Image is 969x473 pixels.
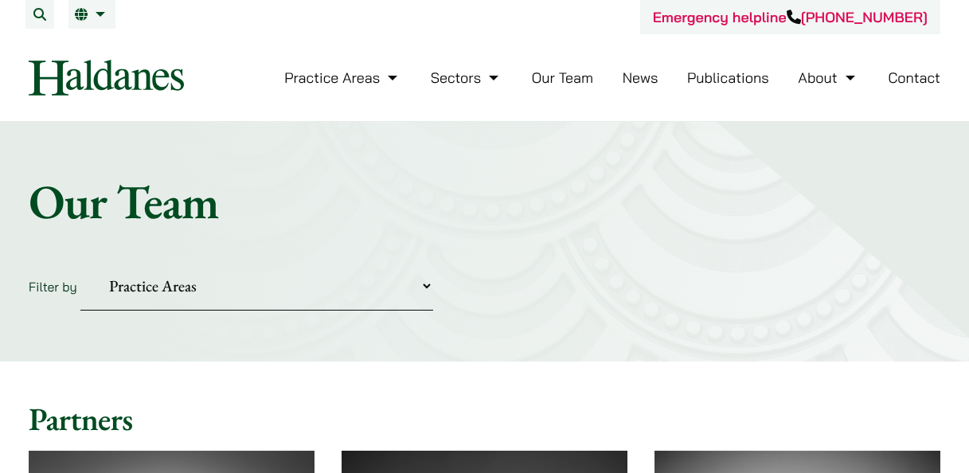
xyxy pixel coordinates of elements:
label: Filter by [29,279,77,295]
a: Publications [687,68,769,87]
img: Logo of Haldanes [29,60,184,96]
a: Sectors [431,68,502,87]
h2: Partners [29,400,940,438]
h1: Our Team [29,173,940,230]
a: News [623,68,658,87]
a: Emergency helpline[PHONE_NUMBER] [653,8,928,26]
a: Contact [888,68,940,87]
a: Our Team [532,68,593,87]
a: About [798,68,858,87]
a: Practice Areas [284,68,401,87]
a: EN [75,8,109,21]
